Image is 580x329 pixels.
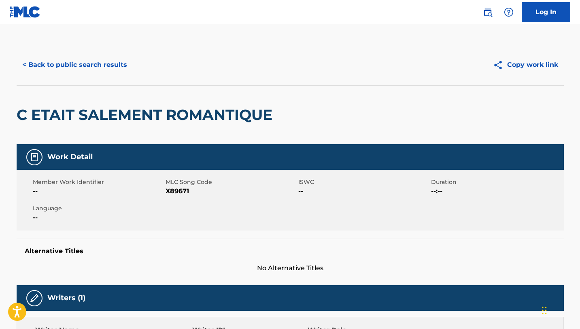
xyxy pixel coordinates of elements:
span: X89671 [166,186,296,196]
iframe: Chat Widget [540,290,580,329]
div: Help [501,4,517,20]
span: --:-- [431,186,562,196]
span: No Alternative Titles [17,263,564,273]
h5: Work Detail [47,152,93,162]
span: Member Work Identifier [33,178,164,186]
span: -- [33,186,164,196]
img: help [504,7,514,17]
a: Public Search [480,4,496,20]
span: Language [33,204,164,213]
img: MLC Logo [10,6,41,18]
div: Drag [542,298,547,323]
img: Copy work link [493,60,507,70]
h5: Alternative Titles [25,247,556,255]
img: search [483,7,493,17]
a: Log In [522,2,570,22]
h5: Writers (1) [47,293,85,303]
span: -- [33,213,164,222]
span: -- [298,186,429,196]
h2: C ETAIT SALEMENT ROMANTIQUE [17,106,276,124]
span: MLC Song Code [166,178,296,186]
span: Duration [431,178,562,186]
img: Work Detail [30,152,39,162]
button: < Back to public search results [17,55,133,75]
span: ISWC [298,178,429,186]
button: Copy work link [487,55,564,75]
img: Writers [30,293,39,303]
